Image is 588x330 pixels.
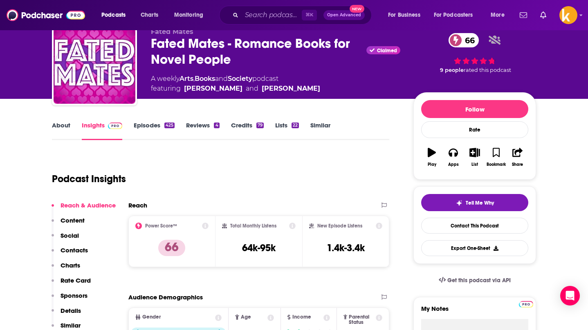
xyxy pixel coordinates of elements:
[61,232,79,239] p: Social
[559,6,577,24] span: Logged in as sshawan
[186,121,219,140] a: Reviews4
[108,123,122,129] img: Podchaser Pro
[52,201,116,216] button: Reach & Audience
[61,261,80,269] p: Charts
[52,246,88,261] button: Contacts
[292,123,299,128] div: 22
[421,194,528,211] button: tell me why sparkleTell Me Why
[215,75,228,82] span: and
[447,277,511,284] span: Get this podcast via API
[52,307,81,322] button: Details
[491,9,505,21] span: More
[158,240,185,256] p: 66
[174,9,203,21] span: Monitoring
[61,292,88,299] p: Sponsors
[52,292,88,307] button: Sponsors
[52,173,126,185] h1: Podcast Insights
[134,121,175,140] a: Episodes425
[421,121,528,138] div: Rate
[292,314,311,320] span: Income
[142,314,161,320] span: Gender
[519,300,533,308] a: Pro website
[440,67,464,73] span: 9 people
[227,6,379,25] div: Search podcasts, credits, & more...
[466,200,494,206] span: Tell Me Why
[128,293,203,301] h2: Audience Demographics
[61,246,88,254] p: Contacts
[350,5,364,13] span: New
[432,270,517,290] a: Get this podcast via API
[52,216,85,232] button: Content
[230,223,276,229] h2: Total Monthly Listens
[560,286,580,305] div: Open Intercom Messenger
[428,162,436,167] div: Play
[377,49,397,53] span: Claimed
[421,143,442,172] button: Play
[421,240,528,256] button: Export One-Sheet
[164,123,175,128] div: 425
[242,242,276,254] h3: 64k-95k
[456,200,462,206] img: tell me why sparkle
[464,143,485,172] button: List
[52,232,79,247] button: Social
[151,28,193,36] span: Fated Mates
[429,9,485,22] button: open menu
[101,9,126,21] span: Podcasts
[487,162,506,167] div: Bookmark
[421,218,528,234] a: Contact This Podcast
[512,162,523,167] div: Share
[327,242,365,254] h3: 1.4k-3.4k
[256,123,264,128] div: 79
[537,8,550,22] a: Show notifications dropdown
[275,121,299,140] a: Lists22
[52,276,91,292] button: Rate Card
[61,307,81,314] p: Details
[448,162,459,167] div: Apps
[413,28,536,79] div: 66 9 peoplerated this podcast
[184,84,242,94] a: Sarah MacLean
[242,9,302,22] input: Search podcasts, credits, & more...
[262,84,320,94] a: Jen Prokop
[349,314,374,325] span: Parental Status
[449,33,479,47] a: 66
[54,22,135,104] img: Fated Mates - Romance Books for Novel People
[195,75,215,82] a: Books
[61,276,91,284] p: Rate Card
[471,162,478,167] div: List
[434,9,473,21] span: For Podcasters
[61,216,85,224] p: Content
[151,84,320,94] span: featuring
[421,305,528,319] label: My Notes
[135,9,163,22] a: Charts
[464,67,511,73] span: rated this podcast
[128,201,147,209] h2: Reach
[516,8,530,22] a: Show notifications dropdown
[559,6,577,24] button: Show profile menu
[241,314,251,320] span: Age
[61,201,116,209] p: Reach & Audience
[442,143,464,172] button: Apps
[82,121,122,140] a: InsightsPodchaser Pro
[61,321,81,329] p: Similar
[7,7,85,23] img: Podchaser - Follow, Share and Rate Podcasts
[519,301,533,308] img: Podchaser Pro
[231,121,264,140] a: Credits79
[145,223,177,229] h2: Power Score™
[96,9,136,22] button: open menu
[388,9,420,21] span: For Business
[52,121,70,140] a: About
[302,10,317,20] span: ⌘ K
[193,75,195,82] span: ,
[180,75,193,82] a: Arts
[327,13,361,17] span: Open Advanced
[52,261,80,276] button: Charts
[485,9,515,22] button: open menu
[228,75,252,82] a: Society
[382,9,431,22] button: open menu
[246,84,258,94] span: and
[151,74,320,94] div: A weekly podcast
[214,123,219,128] div: 4
[507,143,528,172] button: Share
